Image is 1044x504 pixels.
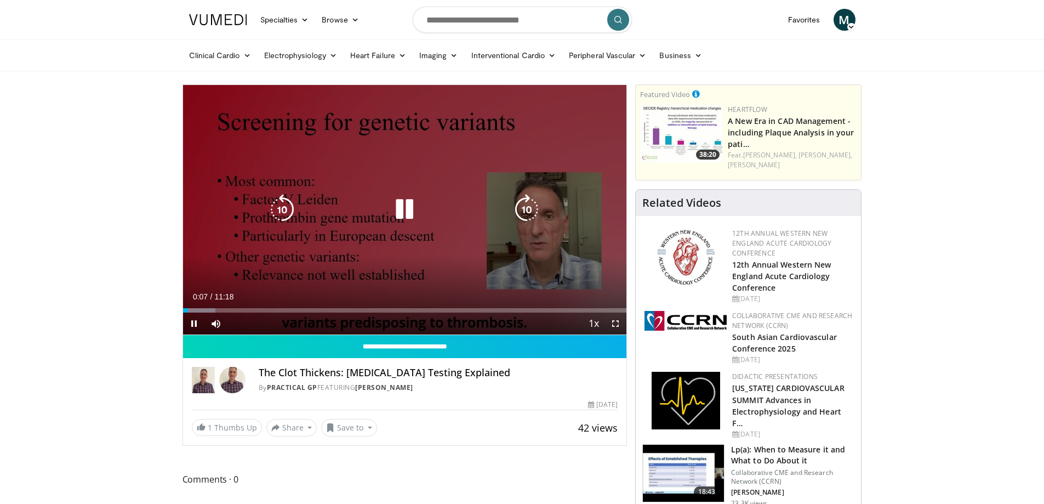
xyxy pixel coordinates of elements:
[344,44,413,66] a: Heart Failure
[258,44,344,66] a: Electrophysiology
[355,383,413,392] a: [PERSON_NAME]
[192,367,215,393] img: Practical GP
[743,150,797,160] a: [PERSON_NAME],
[732,383,845,428] a: [US_STATE] CARDIOVASCULAR SUMMIT Advances in Electrophysiology and Heart F…
[732,311,852,330] a: Collaborative CME and Research Network (CCRN)
[192,419,262,436] a: 1 Thumbs Up
[183,313,205,335] button: Pause
[413,44,465,66] a: Imaging
[315,9,366,31] a: Browse
[193,292,208,301] span: 0:07
[781,9,827,31] a: Favorites
[732,332,837,354] a: South Asian Cardiovascular Conference 2025
[732,294,852,304] div: [DATE]
[183,85,627,335] video-js: Video Player
[182,44,258,66] a: Clinical Cardio
[731,488,854,497] p: [PERSON_NAME]
[732,229,831,258] a: 12th Annual Western New England Acute Cardiology Conference
[653,44,709,66] a: Business
[642,196,721,209] h4: Related Videos
[583,313,604,335] button: Playback Rate
[640,105,722,162] a: 38:20
[214,292,233,301] span: 11:18
[834,9,855,31] a: M
[732,259,831,293] a: 12th Annual Western New England Acute Cardiology Conference
[259,383,618,393] div: By FEATURING
[644,311,727,331] img: a04ee3ba-8487-4636-b0fb-5e8d268f3737.png.150x105_q85_autocrop_double_scale_upscale_version-0.2.png
[604,313,626,335] button: Fullscreen
[588,400,618,410] div: [DATE]
[728,116,854,149] a: A New Era in CAD Management - including Plaque Analysis in your pati…
[652,372,720,429] img: 1860aa7a-ba06-47e3-81a4-3dc728c2b4cf.png.150x105_q85_autocrop_double_scale_upscale_version-0.2.png
[259,367,618,379] h4: The Clot Thickens: [MEDICAL_DATA] Testing Explained
[732,355,852,365] div: [DATE]
[640,105,722,162] img: 738d0e2d-290f-4d89-8861-908fb8b721dc.150x105_q85_crop-smart_upscale.jpg
[562,44,653,66] a: Peripheral Vascular
[732,372,852,382] div: Didactic Presentations
[219,367,246,393] img: Avatar
[643,445,724,502] img: 7a20132b-96bf-405a-bedd-783937203c38.150x105_q85_crop-smart_upscale.jpg
[798,150,852,160] a: [PERSON_NAME],
[728,160,780,169] a: [PERSON_NAME]
[189,14,247,25] img: VuMedi Logo
[728,150,857,170] div: Feat.
[413,7,632,33] input: Search topics, interventions
[728,105,767,114] a: Heartflow
[267,383,317,392] a: Practical GP
[321,419,377,437] button: Save to
[183,308,627,313] div: Progress Bar
[696,150,720,160] span: 38:20
[732,429,852,439] div: [DATE]
[578,421,618,434] span: 42 views
[655,229,716,286] img: 0954f259-7907-4053-a817-32a96463ecc8.png.150x105_q85_autocrop_double_scale_upscale_version-0.2.png
[640,89,690,99] small: Featured Video
[266,419,317,437] button: Share
[208,422,212,433] span: 1
[694,486,720,497] span: 18:43
[731,468,854,486] p: Collaborative CME and Research Network (CCRN)
[182,472,627,486] span: Comments 0
[254,9,316,31] a: Specialties
[465,44,563,66] a: Interventional Cardio
[210,292,213,301] span: /
[731,444,854,466] h3: Lp(a): When to Measure it and What to Do About it
[205,313,227,335] button: Mute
